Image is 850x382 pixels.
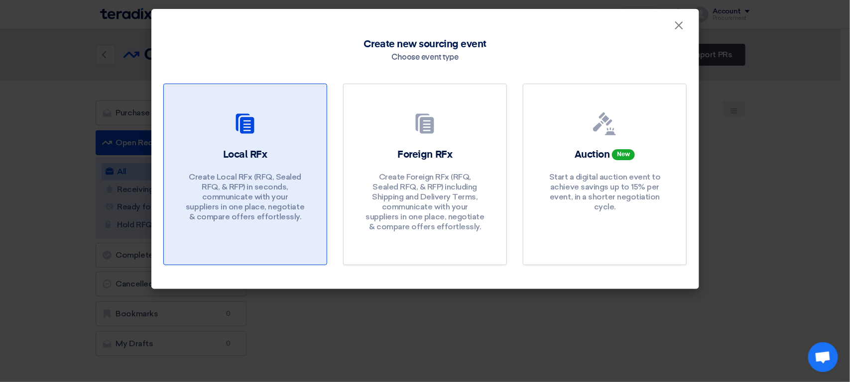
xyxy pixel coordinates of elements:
[666,16,692,36] button: Close
[392,52,459,64] div: Choose event type
[575,150,610,160] span: Auction
[343,84,507,265] a: Foreign RFx Create Foreign RFx (RFQ, Sealed RFQ, & RFP) including Shipping and Delivery Terms, co...
[612,149,635,160] span: New
[808,342,838,372] div: Open chat
[185,172,305,222] p: Create Local RFx (RFQ, Sealed RFQ, & RFP) in seconds, communicate with your suppliers in one plac...
[523,84,687,265] a: Auction New Start a digital auction event to achieve savings up to 15% per event, in a shorter ne...
[545,172,665,212] p: Start a digital auction event to achieve savings up to 15% per event, in a shorter negotiation cy...
[223,148,267,162] h2: Local RFx
[398,148,453,162] h2: Foreign RFx
[365,172,485,232] p: Create Foreign RFx (RFQ, Sealed RFQ, & RFP) including Shipping and Delivery Terms, communicate wi...
[163,84,327,265] a: Local RFx Create Local RFx (RFQ, Sealed RFQ, & RFP) in seconds, communicate with your suppliers i...
[674,18,684,38] span: ×
[364,37,486,52] span: Create new sourcing event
